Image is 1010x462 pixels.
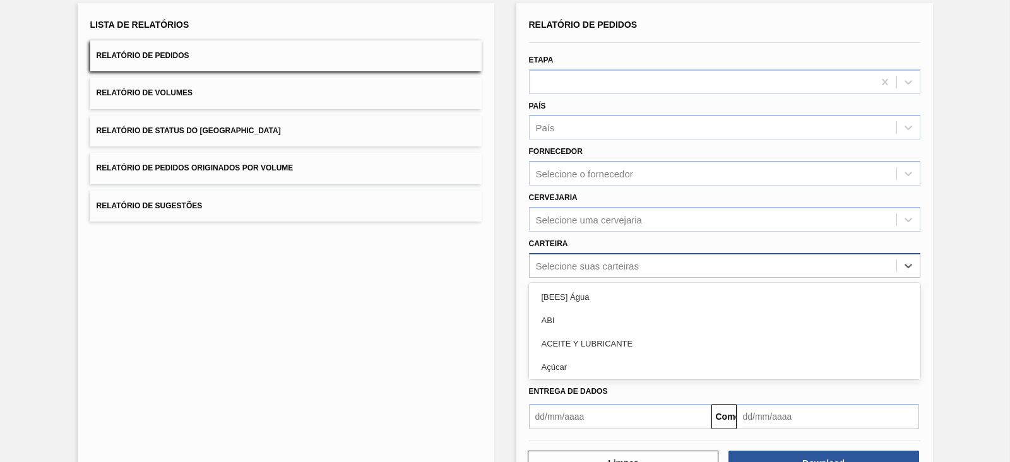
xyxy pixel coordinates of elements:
font: Etapa [529,56,554,64]
font: Comeu [716,412,746,422]
font: Relatório de Pedidos Originados por Volume [97,164,294,173]
div: ABI [529,309,920,332]
button: Comeu [711,404,737,429]
input: dd/mm/aaaa [737,404,919,429]
input: dd/mm/aaaa [529,404,711,429]
font: Selecione suas carteiras [536,260,639,271]
div: Açúcar Líquido [529,379,920,402]
font: País [536,122,555,133]
button: Relatório de Sugestões [90,191,482,222]
font: Cervejaria [529,193,578,202]
font: Selecione uma cervejaria [536,214,642,225]
div: Açúcar [529,355,920,379]
font: País [529,102,546,110]
div: [BEES] Água [529,285,920,309]
button: Relatório de Status do [GEOGRAPHIC_DATA] [90,115,482,146]
button: Relatório de Pedidos [90,40,482,71]
font: Relatório de Pedidos [529,20,638,30]
button: Relatório de Pedidos Originados por Volume [90,153,482,184]
font: Relatório de Status do [GEOGRAPHIC_DATA] [97,126,281,135]
font: Relatório de Pedidos [97,51,189,60]
div: ACEITE Y LUBRICANTE [529,332,920,355]
font: Entrega de dados [529,387,608,396]
font: Lista de Relatórios [90,20,189,30]
font: Selecione o fornecedor [536,169,633,179]
font: Relatório de Volumes [97,89,193,98]
button: Relatório de Volumes [90,78,482,109]
font: Fornecedor [529,147,583,156]
font: Relatório de Sugestões [97,201,203,210]
font: Carteira [529,239,568,248]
